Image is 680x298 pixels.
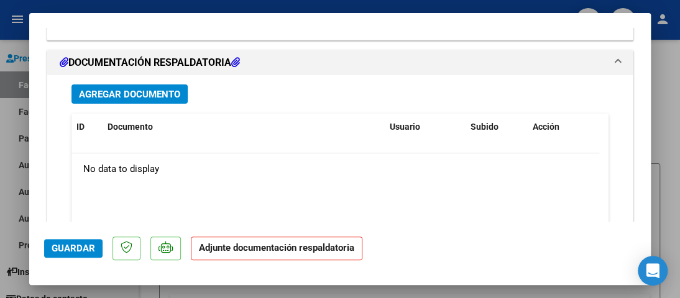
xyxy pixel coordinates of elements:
[390,122,420,132] span: Usuario
[71,84,188,104] button: Agregar Documento
[76,122,85,132] span: ID
[71,153,599,184] div: No data to display
[199,242,354,253] strong: Adjunte documentación respaldatoria
[71,114,103,140] datatable-header-cell: ID
[638,256,668,286] div: Open Intercom Messenger
[471,122,499,132] span: Subido
[528,114,590,140] datatable-header-cell: Acción
[60,55,240,70] h1: DOCUMENTACIÓN RESPALDATORIA
[44,239,103,258] button: Guardar
[79,89,180,100] span: Agregar Documento
[47,50,633,75] mat-expansion-panel-header: DOCUMENTACIÓN RESPALDATORIA
[103,114,385,140] datatable-header-cell: Documento
[533,122,559,132] span: Acción
[52,243,95,254] span: Guardar
[385,114,466,140] datatable-header-cell: Usuario
[108,122,153,132] span: Documento
[466,114,528,140] datatable-header-cell: Subido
